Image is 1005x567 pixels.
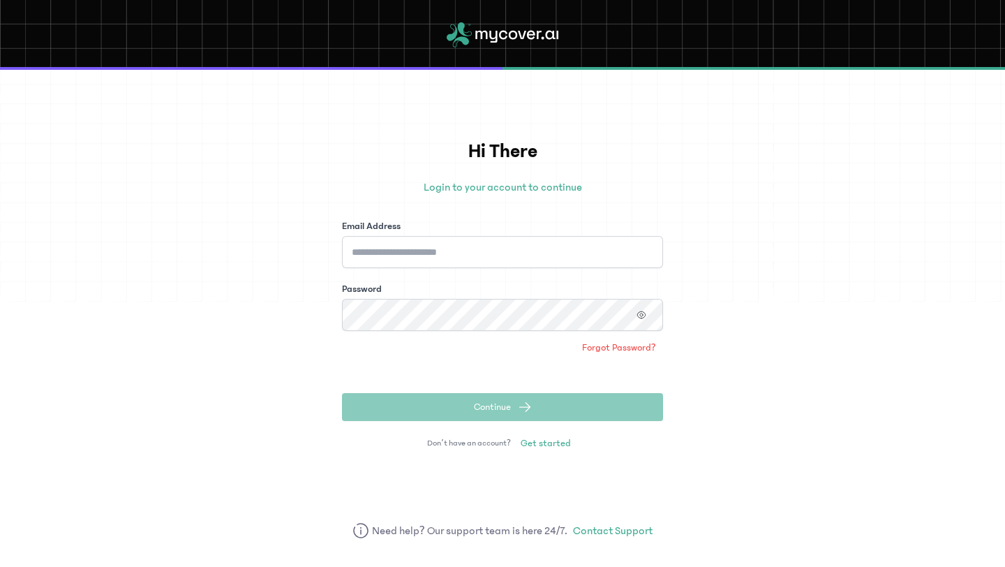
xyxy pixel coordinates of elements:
span: Get started [521,436,571,450]
p: Login to your account to continue [342,179,663,196]
label: Email Address [342,219,401,233]
a: Forgot Password? [575,337,663,359]
label: Password [342,282,382,296]
a: Contact Support [573,522,653,539]
a: Get started [514,432,578,455]
span: Need help? Our support team is here 24/7. [372,522,568,539]
span: Don’t have an account? [427,438,511,449]
h1: Hi There [342,137,663,166]
span: Continue [474,400,511,414]
span: Forgot Password? [582,341,656,355]
button: Continue [342,393,663,421]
